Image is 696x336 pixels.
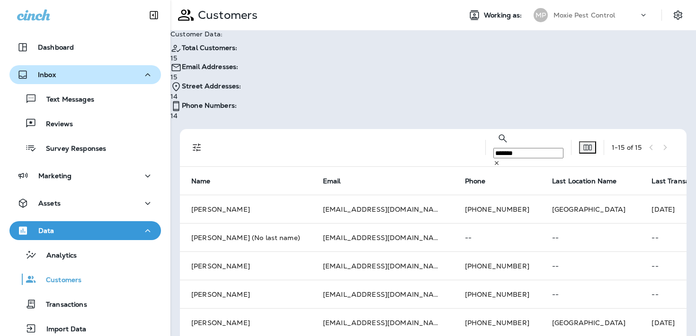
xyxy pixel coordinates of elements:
[36,145,106,154] p: Survey Responses
[170,93,241,100] p: 14
[182,43,237,52] span: Total Customers:
[465,177,486,185] span: Phone
[9,221,161,240] button: Data
[454,195,541,224] td: [PHONE_NUMBER]
[38,71,56,78] p: Inbox
[38,199,61,207] p: Assets
[170,54,241,62] p: 15
[170,112,241,120] p: 14
[312,252,454,280] td: [EMAIL_ADDRESS][DOMAIN_NAME]
[38,227,54,234] p: Data
[37,251,77,260] p: Analytics
[187,138,206,157] button: Filters
[36,120,73,129] p: Reviews
[9,65,161,84] button: Inbox
[465,177,498,186] span: Phone
[493,129,512,148] button: Collapse Search
[141,6,167,25] button: Collapse Sidebar
[552,319,625,327] span: [GEOGRAPHIC_DATA]
[465,234,529,241] p: --
[38,43,74,51] p: Dashboard
[180,195,312,224] td: [PERSON_NAME]
[9,38,161,57] button: Dashboard
[552,262,629,270] p: --
[484,11,524,19] span: Working as:
[454,252,541,280] td: [PHONE_NUMBER]
[9,138,161,158] button: Survey Responses
[612,144,642,151] div: 1 - 15 of 15
[9,294,161,314] button: Transactions
[37,95,94,104] p: Text Messages
[552,177,617,185] span: Last Location Name
[579,141,596,154] button: Edit Fields
[191,177,223,186] span: Name
[9,113,161,133] button: Reviews
[38,172,71,180] p: Marketing
[9,194,161,213] button: Assets
[170,73,241,81] p: 15
[323,177,341,185] span: Email
[553,11,616,19] p: Moxie Pest Control
[552,234,629,241] p: --
[552,205,625,214] span: [GEOGRAPHIC_DATA]
[180,224,312,252] td: [PERSON_NAME] (No last name)
[9,89,161,109] button: Text Messages
[36,276,81,285] p: Customers
[552,177,629,186] span: Last Location Name
[323,177,353,186] span: Email
[170,30,241,38] p: Customer Data:
[182,62,238,71] span: Email Addresses:
[552,291,629,298] p: --
[669,7,687,24] button: Settings
[9,166,161,185] button: Marketing
[312,280,454,309] td: [EMAIL_ADDRESS][DOMAIN_NAME]
[37,325,87,334] p: Import Data
[182,82,241,90] span: Street Addresses:
[9,269,161,289] button: Customers
[191,177,211,185] span: Name
[312,224,454,252] td: [EMAIL_ADDRESS][DOMAIN_NAME]
[534,8,548,22] div: MP
[312,195,454,224] td: [EMAIL_ADDRESS][DOMAIN_NAME]
[454,280,541,309] td: [PHONE_NUMBER]
[36,301,87,310] p: Transactions
[182,101,237,110] span: Phone Numbers:
[180,252,312,280] td: [PERSON_NAME]
[180,280,312,309] td: [PERSON_NAME]
[9,245,161,265] button: Analytics
[194,8,258,22] p: Customers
